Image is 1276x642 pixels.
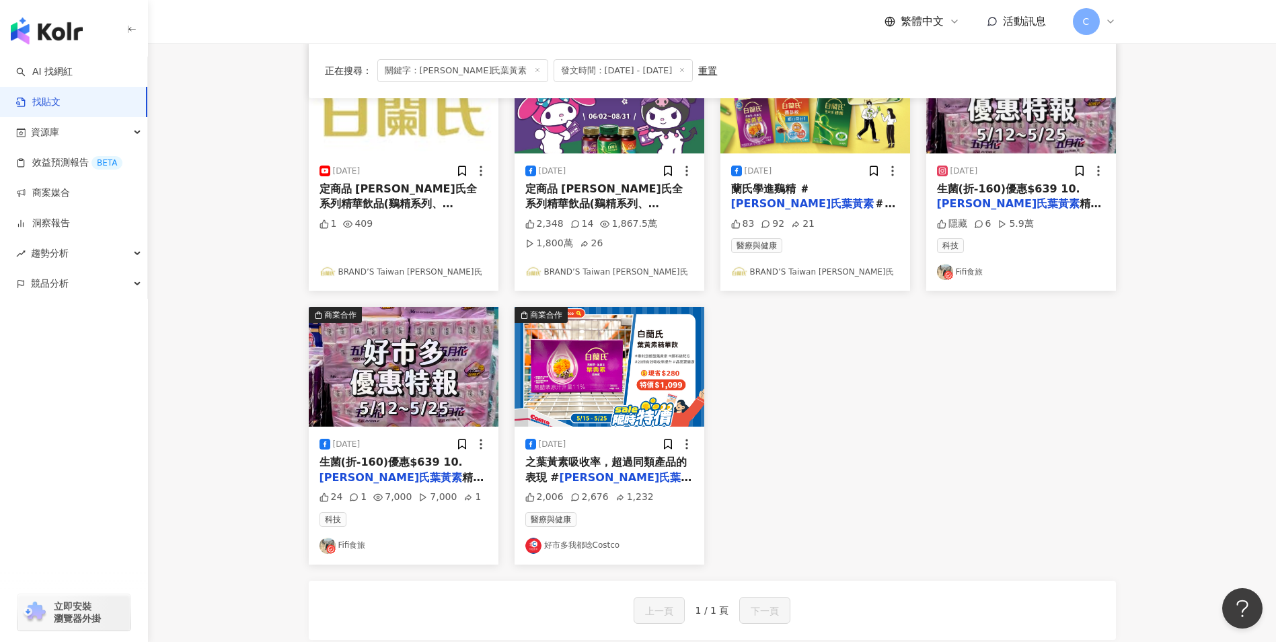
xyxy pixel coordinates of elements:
span: rise [16,249,26,258]
span: 發文時間：[DATE] - [DATE] [554,59,693,82]
img: KOL Avatar [525,264,541,280]
span: 立即安裝 瀏覽器外掛 [54,600,101,625]
div: [DATE] [539,439,566,450]
div: 6 [974,217,991,231]
span: 競品分析 [31,269,69,299]
div: 26 [580,237,603,250]
a: KOL AvatarFifi食旅 [320,538,488,554]
div: 2,006 [525,491,564,504]
div: 14 [570,217,594,231]
span: 蘭氏學進鷄精 ＃ [731,182,811,195]
div: 83 [731,217,755,231]
span: 定商品 [PERSON_NAME]氏全系列精華飲品(鷄精系列、 [320,182,477,210]
div: [DATE] [539,166,566,177]
div: [DATE] [950,166,978,177]
span: 繁體中文 [901,14,944,29]
div: 重置 [698,65,717,76]
a: KOL AvatarFifi食旅 [937,264,1105,280]
span: 正在搜尋 ： [325,65,372,76]
span: 關鍵字：[PERSON_NAME]氏葉黃素 [377,59,548,82]
a: 找貼文 [16,96,61,109]
div: 409 [343,217,373,231]
iframe: Help Scout Beacon - Open [1222,588,1263,629]
div: 商業合作 [324,308,356,322]
div: 5.9萬 [998,217,1033,231]
div: 1,232 [615,491,654,504]
button: 商業合作 [309,307,498,427]
img: chrome extension [22,602,48,623]
div: [DATE] [333,439,361,450]
button: 上一頁 [634,597,685,624]
div: 2,676 [570,491,609,504]
a: 效益預測報告BETA [16,156,122,170]
div: 1,800萬 [525,237,573,250]
a: KOL Avatar好市多我都唸Costco [525,538,693,554]
mark: [PERSON_NAME]氏葉黃素 [525,471,692,499]
mark: [PERSON_NAME]氏葉黃素 [731,197,874,210]
a: 洞察報告 [16,217,70,230]
span: 科技 [320,512,346,527]
a: 商案媒合 [16,186,70,200]
mark: [PERSON_NAME]氏葉黃素 [937,197,1080,210]
div: 商業合作 [530,308,562,322]
span: 趨勢分析 [31,238,69,269]
img: post-image [515,307,704,427]
div: 92 [761,217,784,231]
div: 1,867.5萬 [600,217,656,231]
span: 定商品 [PERSON_NAME]氏全系列精華飲品(鷄精系列、 [525,182,683,210]
button: 下一頁 [739,597,790,624]
span: 醫療與健康 [731,238,782,253]
span: C [1083,14,1090,29]
div: 1 [463,491,481,504]
a: KOL AvatarBRAND’S Taiwan [PERSON_NAME]氏 [320,264,488,280]
img: logo [11,17,83,44]
a: KOL AvatarBRAND’S Taiwan [PERSON_NAME]氏 [525,264,693,280]
div: [DATE] [333,166,361,177]
div: 7,000 [373,491,412,504]
img: KOL Avatar [731,264,747,280]
img: post-image [309,307,498,427]
div: 1 [320,217,337,231]
span: 生菌(折-160)優惠$639 10. [320,456,463,468]
span: 科技 [937,238,964,253]
div: 隱藏 [937,217,967,231]
span: 之葉黃素吸收率，超過同類產品的表現 # [525,456,687,483]
div: [DATE] [745,166,772,177]
div: 24 [320,491,343,504]
img: KOL Avatar [525,538,541,554]
div: 7,000 [418,491,457,504]
mark: [PERSON_NAME]氏葉黃素 [320,471,463,484]
span: 醫療與健康 [525,512,576,527]
img: KOL Avatar [320,264,336,280]
a: searchAI 找網紅 [16,65,73,79]
span: 資源庫 [31,117,59,147]
button: 商業合作 [515,307,704,427]
a: KOL AvatarBRAND’S Taiwan [PERSON_NAME]氏 [731,264,899,280]
div: 2,348 [525,217,564,231]
img: KOL Avatar [320,538,336,554]
div: 1 [349,491,367,504]
a: chrome extension立即安裝 瀏覽器外掛 [17,594,130,631]
span: 1 / 1 頁 [696,605,729,616]
div: 21 [791,217,815,231]
span: 活動訊息 [1003,15,1046,28]
span: 生菌(折-160)優惠$639 10. [937,182,1080,195]
img: KOL Avatar [937,264,953,280]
